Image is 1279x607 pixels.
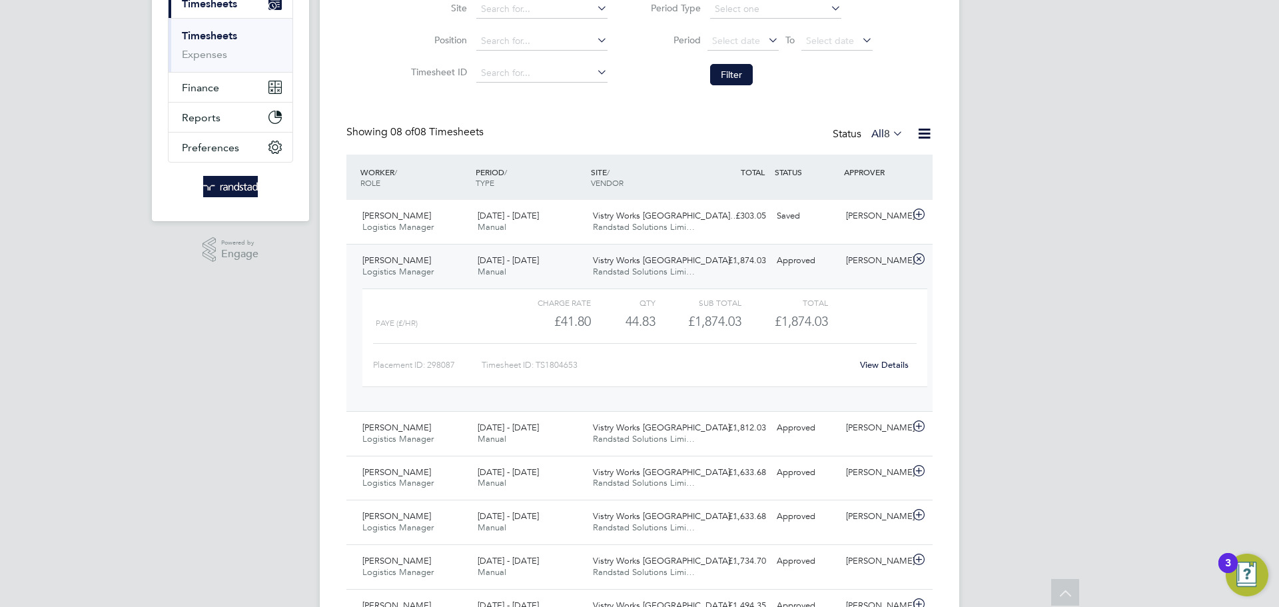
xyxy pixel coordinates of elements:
div: £1,874.03 [702,250,771,272]
div: 44.83 [591,310,655,332]
span: [PERSON_NAME] [362,422,431,433]
button: Preferences [169,133,292,162]
span: Randstad Solutions Limi… [593,566,695,578]
span: Logistics Manager [362,266,434,277]
span: TYPE [476,177,494,188]
div: £1,874.03 [655,310,741,332]
span: Vistry Works [GEOGRAPHIC_DATA]… [593,466,739,478]
span: Randstad Solutions Limi… [593,266,695,277]
div: SITE [588,160,703,195]
button: Reports [169,103,292,132]
span: Randstad Solutions Limi… [593,522,695,533]
label: Timesheet ID [407,66,467,78]
img: randstad-logo-retina.png [203,176,258,197]
label: Site [407,2,467,14]
span: PAYE (£/HR) [376,318,418,328]
span: Randstad Solutions Limi… [593,433,695,444]
div: [PERSON_NAME] [841,250,910,272]
div: £1,633.68 [702,506,771,528]
input: Search for... [476,64,608,83]
span: Manual [478,266,506,277]
span: [DATE] - [DATE] [478,210,539,221]
a: Expenses [182,48,227,61]
button: Filter [710,64,753,85]
a: View Details [860,359,909,370]
span: Logistics Manager [362,221,434,233]
span: Manual [478,566,506,578]
div: [PERSON_NAME] [841,506,910,528]
span: Reports [182,111,220,124]
span: Logistics Manager [362,522,434,533]
a: Powered byEngage [203,237,259,263]
span: Vistry Works [GEOGRAPHIC_DATA]… [593,555,739,566]
div: £1,734.70 [702,550,771,572]
div: £303.05 [702,205,771,227]
label: Period Type [641,2,701,14]
span: To [781,31,799,49]
label: Period [641,34,701,46]
div: £1,812.03 [702,417,771,439]
span: Randstad Solutions Limi… [593,477,695,488]
label: Position [407,34,467,46]
div: £41.80 [505,310,591,332]
span: [PERSON_NAME] [362,466,431,478]
div: [PERSON_NAME] [841,205,910,227]
span: Vistry Works [GEOGRAPHIC_DATA]… [593,255,739,266]
span: Vistry Works [GEOGRAPHIC_DATA]… [593,422,739,433]
span: TOTAL [741,167,765,177]
a: Timesheets [182,29,237,42]
span: ROLE [360,177,380,188]
span: Select date [806,35,854,47]
div: PERIOD [472,160,588,195]
div: Showing [346,125,486,139]
span: Manual [478,522,506,533]
span: Select date [712,35,760,47]
button: Open Resource Center, 3 new notifications [1226,554,1268,596]
span: Finance [182,81,219,94]
span: £1,874.03 [775,313,828,329]
span: [PERSON_NAME] [362,510,431,522]
div: Total [741,295,827,310]
span: / [607,167,610,177]
div: 3 [1225,563,1231,580]
span: Engage [221,249,258,260]
div: APPROVER [841,160,910,184]
span: 8 [884,127,890,141]
div: Approved [771,417,841,439]
div: QTY [591,295,655,310]
div: £1,633.68 [702,462,771,484]
span: [DATE] - [DATE] [478,255,539,266]
span: 08 of [390,125,414,139]
span: Vistry Works [GEOGRAPHIC_DATA]… [593,510,739,522]
label: All [871,127,903,141]
span: 08 Timesheets [390,125,484,139]
span: Vistry Works [GEOGRAPHIC_DATA]… [593,210,739,221]
span: VENDOR [591,177,624,188]
span: Preferences [182,141,239,154]
a: Go to home page [168,176,293,197]
button: Finance [169,73,292,102]
div: Timesheet ID: TS1804653 [482,354,851,376]
span: [DATE] - [DATE] [478,555,539,566]
span: Manual [478,477,506,488]
div: Charge rate [505,295,591,310]
span: [PERSON_NAME] [362,555,431,566]
div: Approved [771,550,841,572]
div: Status [833,125,906,144]
span: [PERSON_NAME] [362,210,431,221]
div: STATUS [771,160,841,184]
span: [DATE] - [DATE] [478,510,539,522]
div: [PERSON_NAME] [841,462,910,484]
div: Approved [771,506,841,528]
span: [DATE] - [DATE] [478,422,539,433]
div: WORKER [357,160,472,195]
div: Sub Total [655,295,741,310]
div: [PERSON_NAME] [841,550,910,572]
span: Logistics Manager [362,433,434,444]
span: / [394,167,397,177]
div: Approved [771,462,841,484]
span: / [504,167,507,177]
div: Timesheets [169,18,292,72]
span: Manual [478,221,506,233]
span: Randstad Solutions Limi… [593,221,695,233]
